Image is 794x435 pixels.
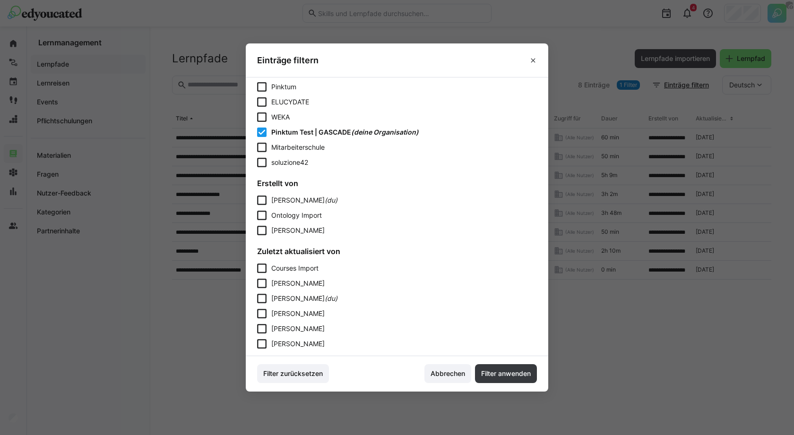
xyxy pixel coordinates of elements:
[271,128,351,136] span: Pinktum Test | GASCADE
[271,279,325,287] span: [PERSON_NAME]
[257,364,329,383] button: Filter zurücksetzen
[271,294,325,302] span: [PERSON_NAME]
[271,158,308,166] span: soluzione42
[262,369,324,378] span: Filter zurücksetzen
[271,113,290,121] span: WEKA
[257,179,537,188] h4: Erstellt von
[271,211,322,219] span: Ontology Import
[429,369,466,378] span: Abbrechen
[271,196,325,204] span: [PERSON_NAME]
[271,264,319,272] span: Courses Import
[424,364,471,383] button: Abbrechen
[271,98,309,106] span: ELUCYDATE
[271,309,325,317] span: [PERSON_NAME]
[271,83,296,91] span: Pinktum
[271,324,325,333] span: [PERSON_NAME]
[325,196,337,204] span: (du)
[351,128,419,136] span: (deine Organisation)
[271,340,325,348] span: [PERSON_NAME]
[257,247,537,256] h4: Zuletzt aktualisiert von
[257,55,319,66] h3: Einträge filtern
[271,226,325,234] span: [PERSON_NAME]
[475,364,537,383] button: Filter anwenden
[271,143,325,151] span: Mitarbeiterschule
[325,294,337,302] span: (du)
[480,369,532,378] span: Filter anwenden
